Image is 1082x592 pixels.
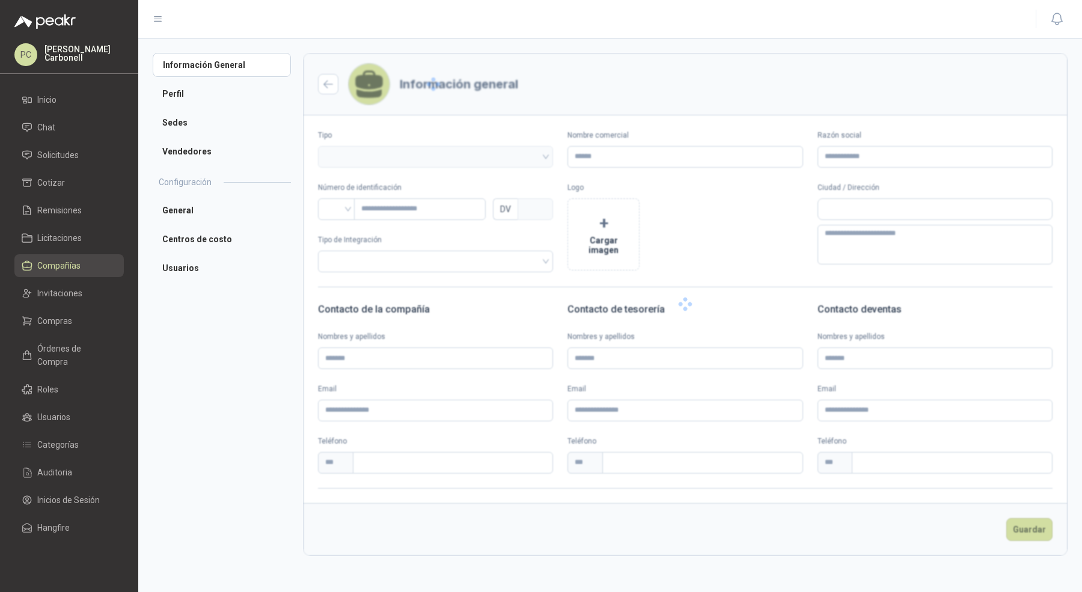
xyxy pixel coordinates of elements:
[37,521,70,534] span: Hangfire
[14,337,124,373] a: Órdenes de Compra
[44,45,124,62] p: [PERSON_NAME] Carbonell
[153,227,291,251] a: Centros de costo
[14,254,124,277] a: Compañías
[14,227,124,249] a: Licitaciones
[14,88,124,111] a: Inicio
[14,199,124,222] a: Remisiones
[37,148,79,162] span: Solicitudes
[37,466,72,479] span: Auditoria
[14,116,124,139] a: Chat
[37,204,82,217] span: Remisiones
[37,493,100,507] span: Inicios de Sesión
[37,342,112,368] span: Órdenes de Compra
[159,175,212,189] h2: Configuración
[37,121,55,134] span: Chat
[14,14,76,29] img: Logo peakr
[153,256,291,280] a: Usuarios
[37,259,81,272] span: Compañías
[153,53,291,77] a: Información General
[14,433,124,456] a: Categorías
[14,489,124,511] a: Inicios de Sesión
[37,287,82,300] span: Invitaciones
[14,43,37,66] div: PC
[14,171,124,194] a: Cotizar
[153,139,291,163] a: Vendedores
[37,93,57,106] span: Inicio
[14,461,124,484] a: Auditoria
[153,111,291,135] a: Sedes
[14,378,124,401] a: Roles
[37,438,79,451] span: Categorías
[37,383,58,396] span: Roles
[14,516,124,539] a: Hangfire
[153,82,291,106] a: Perfil
[37,231,82,245] span: Licitaciones
[37,410,70,424] span: Usuarios
[14,282,124,305] a: Invitaciones
[37,314,72,328] span: Compras
[14,144,124,166] a: Solicitudes
[37,176,65,189] span: Cotizar
[14,406,124,429] a: Usuarios
[153,198,291,222] a: General
[14,310,124,332] a: Compras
